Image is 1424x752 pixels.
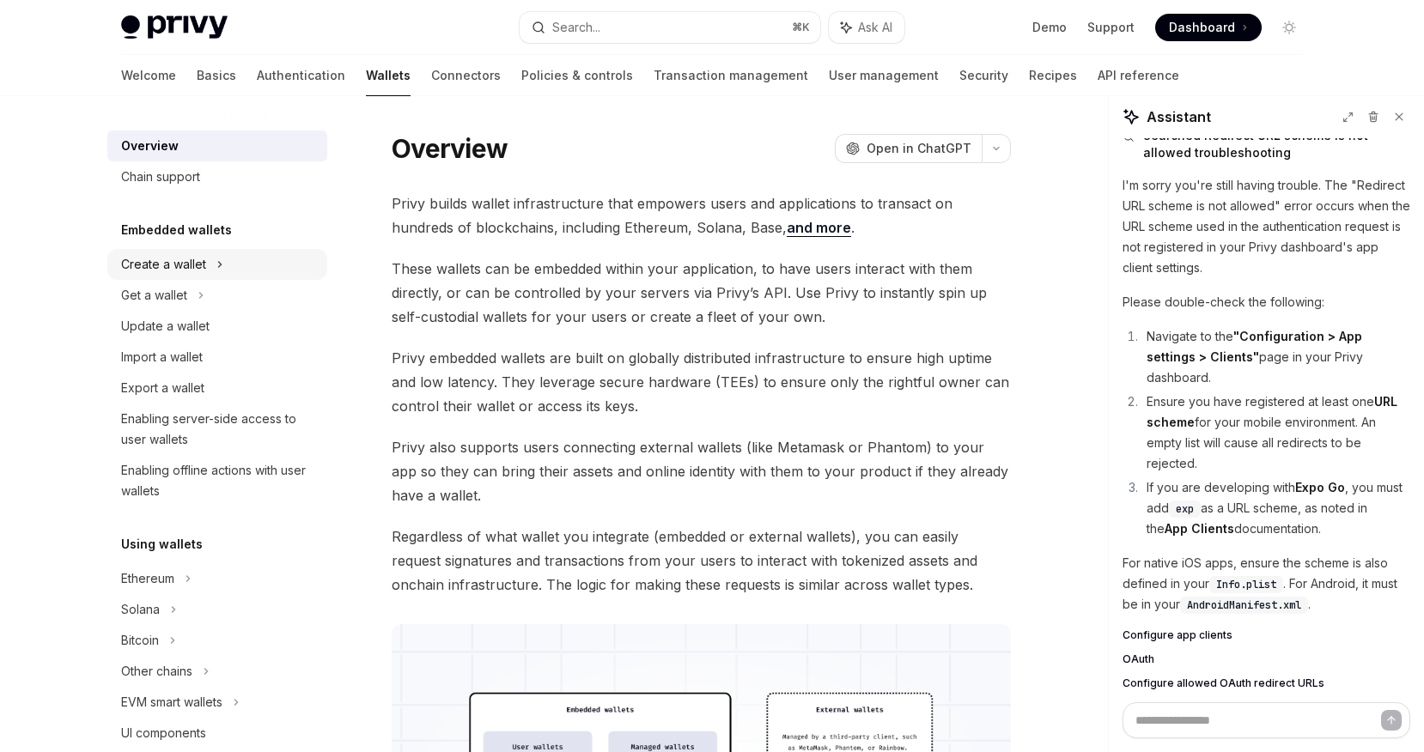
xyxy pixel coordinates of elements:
[835,134,982,163] button: Open in ChatGPT
[121,568,174,589] div: Ethereum
[829,55,939,96] a: User management
[1381,710,1402,731] button: Send message
[121,347,203,367] div: Import a wallet
[121,15,228,39] img: light logo
[1123,628,1232,642] span: Configure app clients
[1165,521,1234,536] strong: App Clients
[1141,326,1410,388] li: Navigate to the page in your Privy dashboard.
[392,435,1011,507] span: Privy also supports users connecting external wallets (like Metamask or Phantom) to your app so t...
[1123,652,1154,666] span: OAuth
[107,403,327,455] a: Enabling server-side access to user wallets
[121,534,203,555] h5: Using wallets
[1275,14,1303,41] button: Toggle dark mode
[858,19,892,36] span: Ask AI
[867,140,971,157] span: Open in ChatGPT
[121,723,206,743] div: UI components
[552,17,600,38] div: Search...
[1141,391,1410,474] li: Ensure you have registered at least one for your mobile environment. An empty list will cause all...
[121,167,200,187] div: Chain support
[107,718,327,749] a: UI components
[1098,55,1179,96] a: API reference
[392,133,508,164] h1: Overview
[121,630,159,651] div: Bitcoin
[392,346,1011,418] span: Privy embedded wallets are built on globally distributed infrastructure to ensure high uptime and...
[431,55,501,96] a: Connectors
[257,55,345,96] a: Authentication
[392,525,1011,597] span: Regardless of what wallet you integrate (embedded or external wallets), you can easily request si...
[1123,127,1410,161] button: Searched Redirect URL scheme is not allowed troubleshooting
[654,55,808,96] a: Transaction management
[1123,676,1410,690] a: Configure allowed OAuth redirect URLs
[787,219,851,237] a: and more
[121,378,204,398] div: Export a wallet
[121,661,192,682] div: Other chains
[121,136,179,156] div: Overview
[792,21,810,34] span: ⌘ K
[1147,106,1211,127] span: Assistant
[121,316,210,337] div: Update a wallet
[107,342,327,373] a: Import a wallet
[1169,19,1235,36] span: Dashboard
[1032,19,1067,36] a: Demo
[121,55,176,96] a: Welcome
[1087,19,1135,36] a: Support
[1216,578,1276,591] span: Info.plist
[520,12,820,43] button: Search...⌘K
[959,55,1008,96] a: Security
[1187,598,1301,612] span: AndroidManifest.xml
[107,311,327,342] a: Update a wallet
[366,55,411,96] a: Wallets
[121,599,160,620] div: Solana
[121,220,232,240] h5: Embedded wallets
[121,254,206,275] div: Create a wallet
[1143,127,1410,161] span: Searched Redirect URL scheme is not allowed troubleshooting
[107,373,327,403] a: Export a wallet
[1147,394,1397,429] strong: URL scheme
[107,130,327,161] a: Overview
[121,460,317,501] div: Enabling offline actions with user wallets
[1141,477,1410,539] li: If you are developing with , you must add as a URL scheme, as noted in the documentation.
[1176,502,1194,516] span: exp
[1029,55,1077,96] a: Recipes
[1295,480,1345,494] strong: Expo Go
[829,12,904,43] button: Ask AI
[1123,553,1410,615] p: For native iOS apps, ensure the scheme is also defined in your . For Android, it must be in your .
[121,285,187,306] div: Get a wallet
[197,55,236,96] a: Basics
[121,409,317,450] div: Enabling server-side access to user wallets
[1123,676,1324,690] span: Configure allowed OAuth redirect URLs
[107,161,327,192] a: Chain support
[1123,628,1410,642] a: Configure app clients
[1155,14,1262,41] a: Dashboard
[121,692,222,713] div: EVM smart wallets
[1123,175,1410,278] p: I'm sorry you're still having trouble. The "Redirect URL scheme is not allowed" error occurs when...
[1123,292,1410,312] p: Please double-check the following:
[392,257,1011,329] span: These wallets can be embedded within your application, to have users interact with them directly,...
[392,191,1011,240] span: Privy builds wallet infrastructure that empowers users and applications to transact on hundreds o...
[107,455,327,506] a: Enabling offline actions with user wallets
[1147,329,1362,364] strong: "Configuration > App settings > Clients"
[1123,652,1410,666] a: OAuth
[521,55,633,96] a: Policies & controls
